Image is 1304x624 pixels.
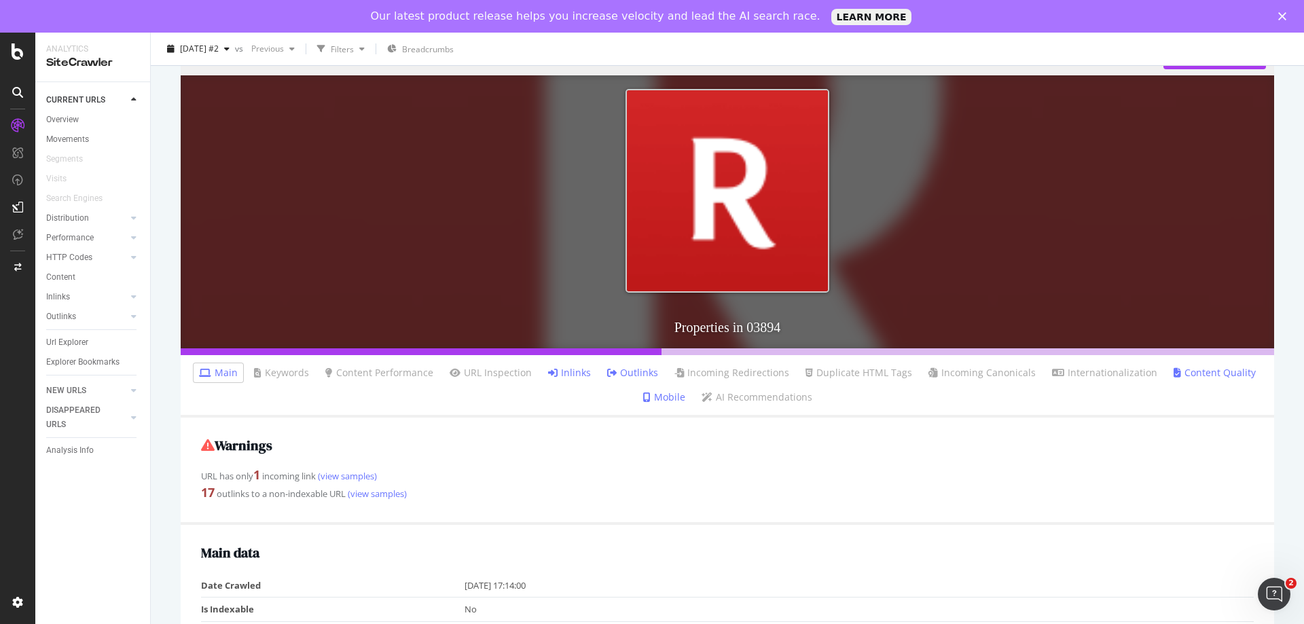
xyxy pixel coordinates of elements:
[235,43,246,54] span: vs
[201,574,465,598] td: Date Crawled
[46,384,86,398] div: NEW URLS
[46,355,120,369] div: Explorer Bookmarks
[46,132,141,147] a: Movements
[46,443,94,458] div: Analysis Info
[46,93,105,107] div: CURRENT URLS
[201,598,465,622] td: Is Indexable
[46,211,127,225] a: Distribution
[254,366,309,380] a: Keywords
[1258,578,1290,610] iframe: Intercom live chat
[325,366,433,380] a: Content Performance
[46,231,127,245] a: Performance
[46,152,96,166] a: Segments
[46,270,75,285] div: Content
[46,113,141,127] a: Overview
[46,251,127,265] a: HTTP Codes
[1052,366,1157,380] a: Internationalization
[346,488,407,500] a: (view samples)
[46,231,94,245] div: Performance
[46,132,89,147] div: Movements
[201,438,1254,453] h2: Warnings
[46,113,79,127] div: Overview
[46,172,80,186] a: Visits
[1174,366,1256,380] a: Content Quality
[201,545,1254,560] h2: Main data
[253,466,260,483] strong: 1
[46,310,76,324] div: Outlinks
[402,43,454,55] span: Breadcrumbs
[181,306,1274,348] h3: Properties in 03894
[674,366,789,380] a: Incoming Redirections
[46,55,139,71] div: SiteCrawler
[46,403,127,432] a: DISAPPEARED URLS
[46,251,92,265] div: HTTP Codes
[46,93,127,107] a: CURRENT URLS
[162,38,235,60] button: [DATE] #2
[46,270,141,285] a: Content
[548,366,591,380] a: Inlinks
[371,10,820,23] div: Our latest product release helps you increase velocity and lead the AI search race.
[46,403,115,432] div: DISAPPEARED URLS
[201,484,1254,502] div: outlinks to a non-indexable URL
[702,390,812,404] a: AI Recommendations
[46,43,139,55] div: Analytics
[46,355,141,369] a: Explorer Bookmarks
[316,470,377,482] a: (view samples)
[201,466,1254,484] div: URL has only incoming link
[46,211,89,225] div: Distribution
[246,38,300,60] button: Previous
[1278,12,1292,20] div: Close
[246,43,284,54] span: Previous
[46,172,67,186] div: Visits
[46,335,88,350] div: Url Explorer
[180,43,219,54] span: 2025 Aug. 22nd #2
[46,335,141,350] a: Url Explorer
[465,574,1254,598] td: [DATE] 17:14:00
[805,366,912,380] a: Duplicate HTML Tags
[1286,578,1297,589] span: 2
[465,598,1254,622] td: No
[46,191,103,206] div: Search Engines
[46,290,127,304] a: Inlinks
[46,310,127,324] a: Outlinks
[831,9,912,25] a: LEARN MORE
[928,366,1036,380] a: Incoming Canonicals
[607,366,658,380] a: Outlinks
[46,152,83,166] div: Segments
[46,191,116,206] a: Search Engines
[46,290,70,304] div: Inlinks
[450,366,532,380] a: URL Inspection
[312,38,370,60] button: Filters
[643,390,685,404] a: Mobile
[382,38,459,60] button: Breadcrumbs
[626,89,829,293] img: Properties in 03894
[46,384,127,398] a: NEW URLS
[199,366,238,380] a: Main
[46,443,141,458] a: Analysis Info
[201,484,215,500] strong: 17
[331,43,354,54] div: Filters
